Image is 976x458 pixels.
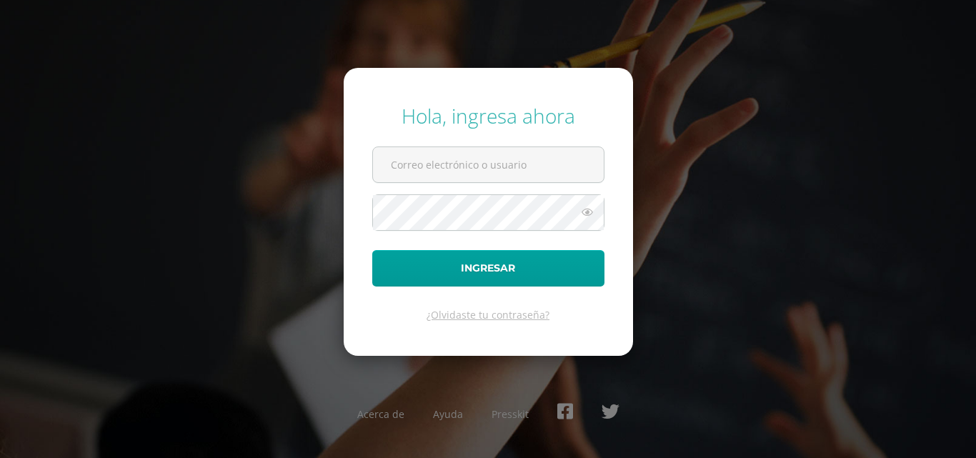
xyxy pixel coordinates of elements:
[373,147,604,182] input: Correo electrónico o usuario
[372,250,604,287] button: Ingresar
[492,407,529,421] a: Presskit
[372,102,604,129] div: Hola, ingresa ahora
[433,407,463,421] a: Ayuda
[427,308,549,322] a: ¿Olvidaste tu contraseña?
[357,407,404,421] a: Acerca de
